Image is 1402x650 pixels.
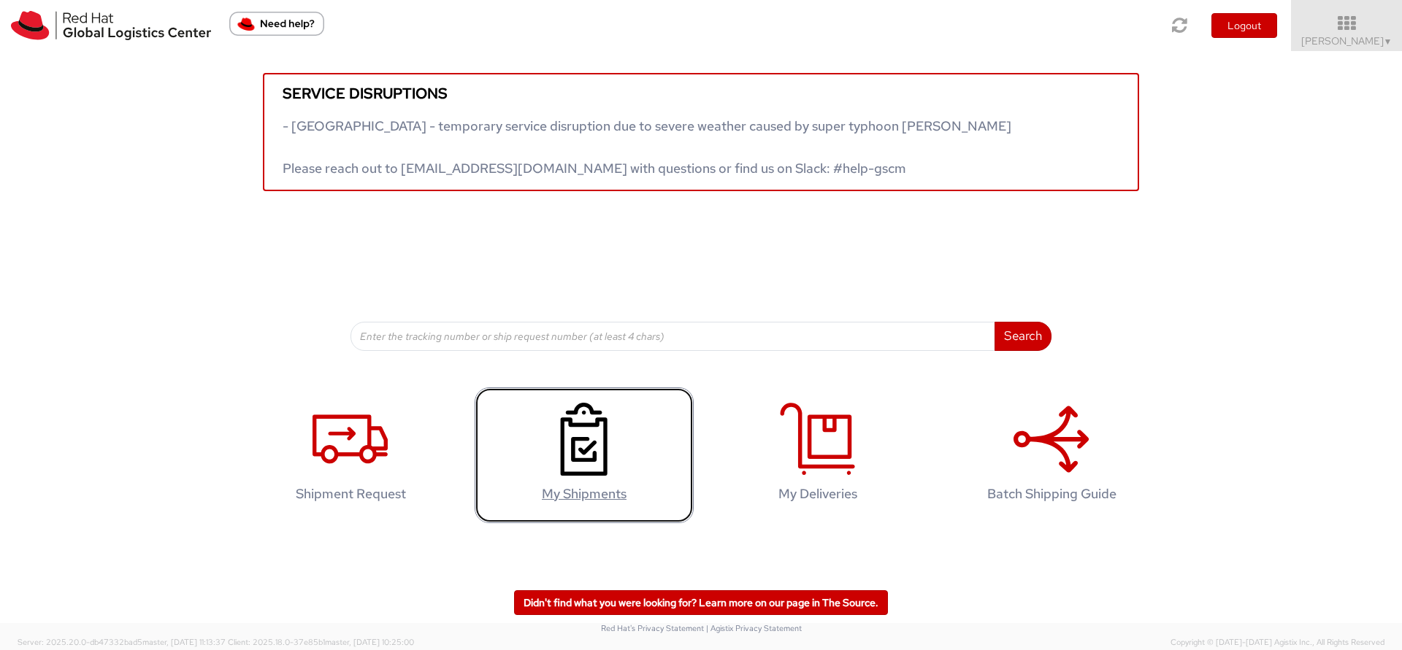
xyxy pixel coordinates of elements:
[241,387,460,524] a: Shipment Request
[263,73,1139,191] a: Service disruptions - [GEOGRAPHIC_DATA] - temporary service disruption due to severe weather caus...
[957,487,1146,501] h4: Batch Shipping Guide
[256,487,445,501] h4: Shipment Request
[325,637,414,647] span: master, [DATE] 10:25:00
[514,590,888,615] a: Didn't find what you were looking for? Learn more on our page in The Source.
[706,623,802,633] a: | Agistix Privacy Statement
[1171,637,1384,649] span: Copyright © [DATE]-[DATE] Agistix Inc., All Rights Reserved
[142,637,226,647] span: master, [DATE] 11:13:37
[475,387,694,524] a: My Shipments
[1384,36,1393,47] span: ▼
[11,11,211,40] img: rh-logistics-00dfa346123c4ec078e1.svg
[1211,13,1277,38] button: Logout
[283,117,1011,177] span: - [GEOGRAPHIC_DATA] - temporary service disruption due to severe weather caused by super typhoon ...
[228,637,414,647] span: Client: 2025.18.0-37e85b1
[283,85,1119,101] h5: Service disruptions
[601,623,704,633] a: Red Hat's Privacy Statement
[995,322,1051,351] button: Search
[724,487,912,501] h4: My Deliveries
[18,637,226,647] span: Server: 2025.20.0-db47332bad5
[229,12,324,36] button: Need help?
[708,387,927,524] a: My Deliveries
[490,487,678,501] h4: My Shipments
[350,322,995,351] input: Enter the tracking number or ship request number (at least 4 chars)
[1301,34,1393,47] span: [PERSON_NAME]
[942,387,1161,524] a: Batch Shipping Guide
